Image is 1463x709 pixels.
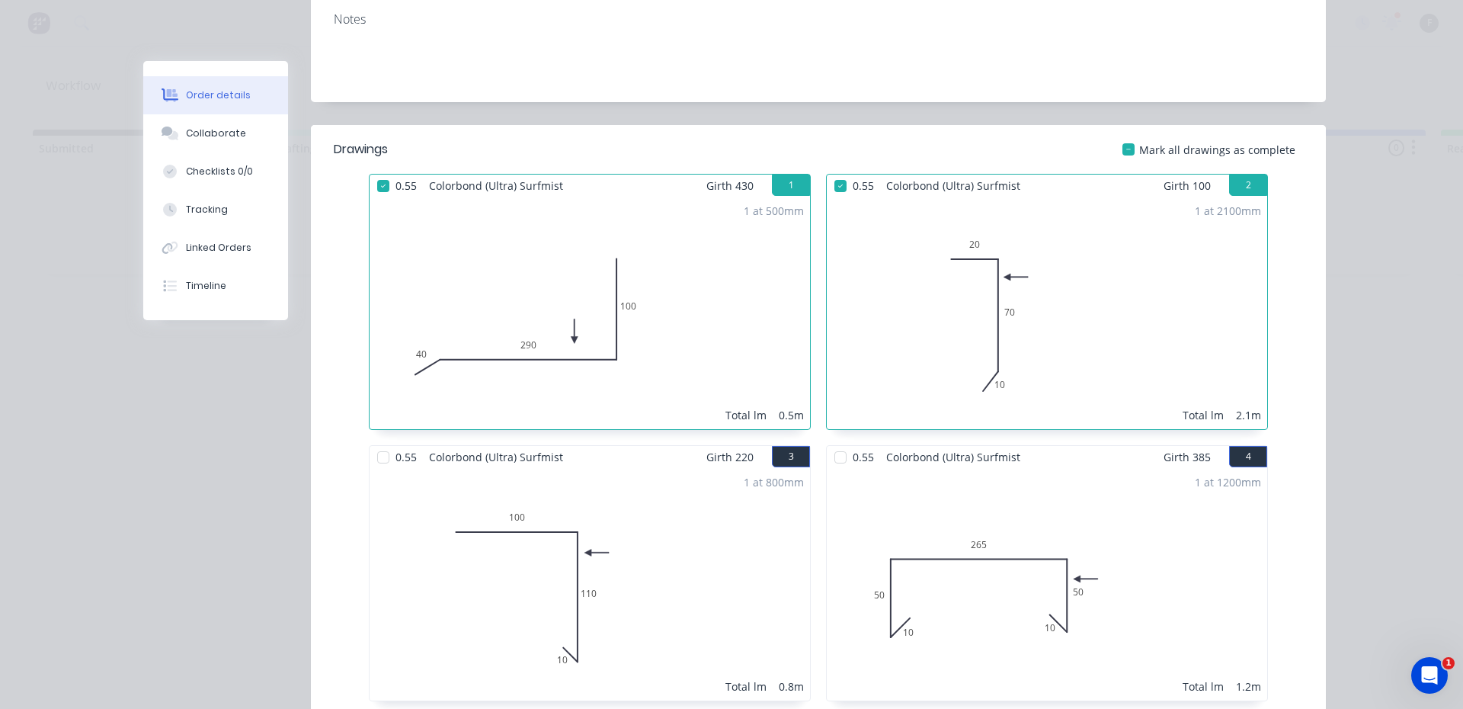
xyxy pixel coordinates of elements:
div: 02070101 at 2100mmTotal lm2.1m [827,197,1267,429]
div: 0.5m [779,407,804,423]
span: Colorbond (Ultra) Surfmist [423,175,569,197]
span: Colorbond (Ultra) Surfmist [880,446,1026,468]
span: Girth 385 [1164,446,1211,468]
div: Notes [334,12,1303,27]
div: Order details [186,88,251,102]
div: Tracking [186,203,228,217]
span: Girth 100 [1164,175,1211,197]
span: 0.55 [389,446,423,468]
div: Linked Orders [186,241,251,255]
div: 1.2m [1236,679,1261,695]
button: Collaborate [143,114,288,152]
div: 0100110101 at 800mmTotal lm0.8m [370,468,810,701]
div: 1 at 2100mm [1195,203,1261,219]
button: 2 [1229,175,1267,196]
div: 2.1m [1236,407,1261,423]
span: 1 [1442,657,1455,669]
button: 1 [772,175,810,196]
span: 0.55 [389,175,423,197]
div: 0402901001 at 500mmTotal lm0.5m [370,197,810,429]
div: 0.8m [779,679,804,695]
span: Mark all drawings as complete [1139,142,1295,158]
div: Drawings [334,140,388,159]
div: Timeline [186,279,226,293]
div: Total lm [725,679,767,695]
span: 0.55 [847,175,880,197]
div: 1 at 1200mm [1195,474,1261,490]
div: Total lm [725,407,767,423]
button: Checklists 0/0 [143,152,288,191]
iframe: Intercom live chat [1411,657,1448,694]
button: Order details [143,76,288,114]
span: Girth 220 [706,446,754,468]
div: Total lm [1183,679,1224,695]
button: 4 [1229,446,1267,467]
div: 1 at 800mm [744,474,804,490]
div: Collaborate [186,127,246,140]
button: Tracking [143,191,288,229]
div: Checklists 0/0 [186,165,253,178]
span: Colorbond (Ultra) Surfmist [423,446,569,468]
button: Timeline [143,267,288,305]
div: 0105026550101 at 1200mmTotal lm1.2m [827,468,1267,701]
span: Colorbond (Ultra) Surfmist [880,175,1026,197]
button: 3 [772,446,810,467]
div: 1 at 500mm [744,203,804,219]
button: Linked Orders [143,229,288,267]
div: Total lm [1183,407,1224,423]
span: 0.55 [847,446,880,468]
span: Girth 430 [706,175,754,197]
